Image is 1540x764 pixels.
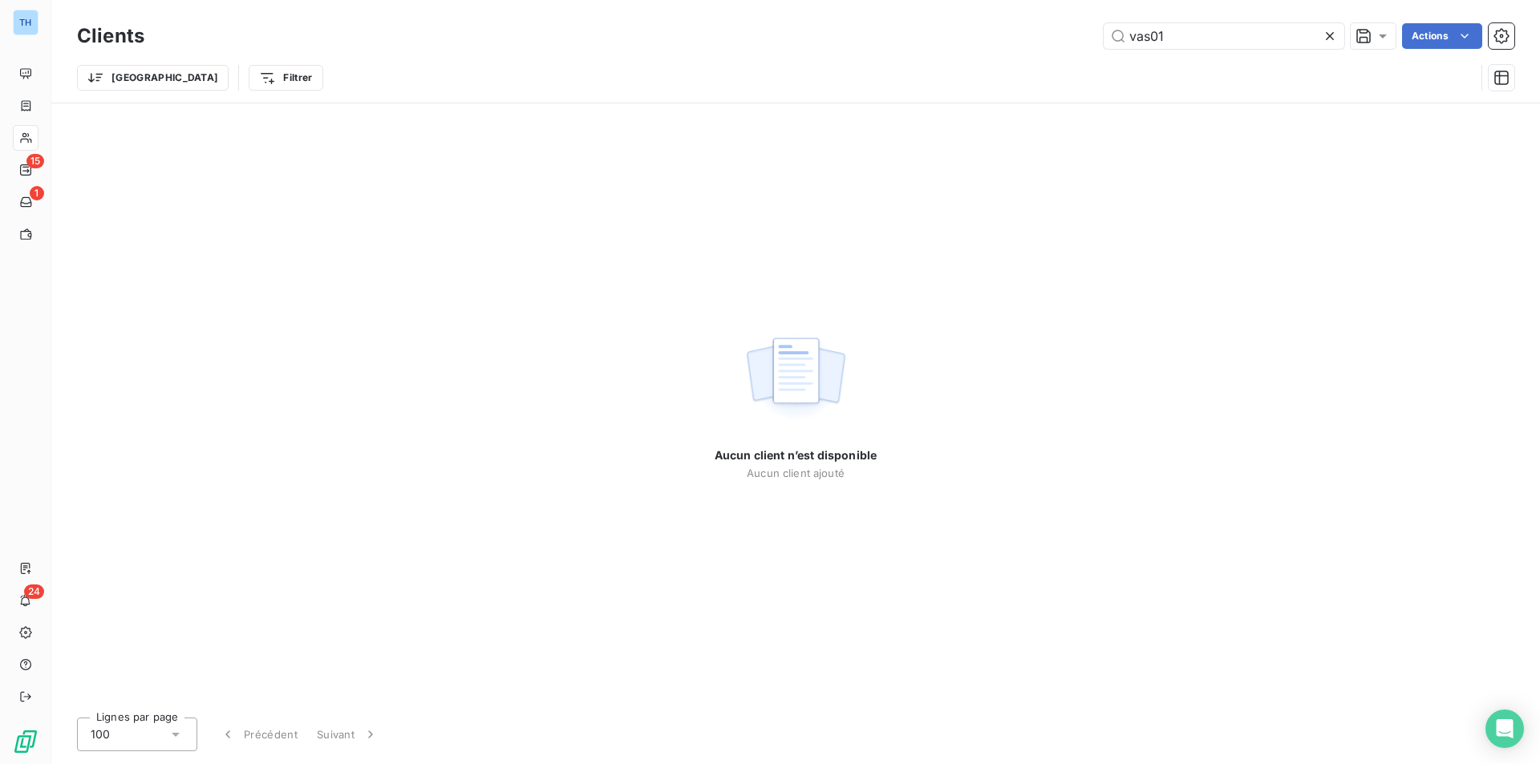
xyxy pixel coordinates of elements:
[1402,23,1482,49] button: Actions
[1104,23,1344,49] input: Rechercher
[13,10,38,35] div: TH
[77,22,144,51] h3: Clients
[715,447,877,463] span: Aucun client n’est disponible
[1485,709,1524,748] div: Open Intercom Messenger
[747,467,845,479] span: Aucun client ajouté
[249,65,322,91] button: Filtrer
[30,186,44,200] span: 1
[744,329,847,428] img: empty state
[13,729,38,754] img: Logo LeanPay
[77,65,229,91] button: [GEOGRAPHIC_DATA]
[210,718,307,751] button: Précédent
[26,154,44,168] span: 15
[91,726,110,742] span: 100
[24,584,44,599] span: 24
[307,718,388,751] button: Suivant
